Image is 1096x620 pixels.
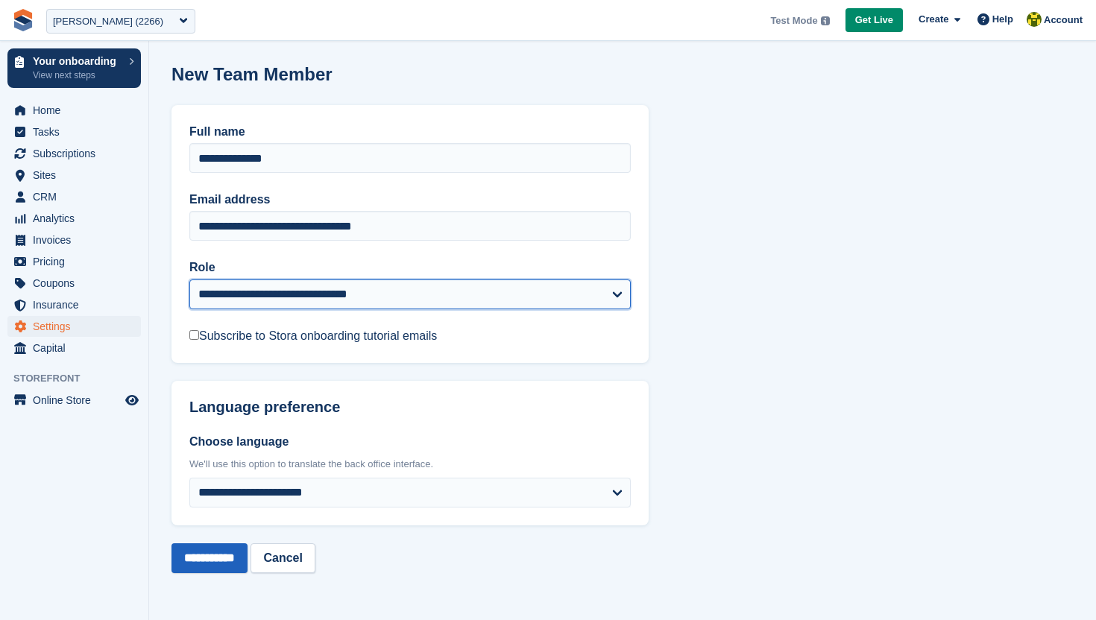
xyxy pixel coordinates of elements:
[7,100,141,121] a: menu
[33,69,122,82] p: View next steps
[7,121,141,142] a: menu
[7,294,141,315] a: menu
[7,165,141,186] a: menu
[7,143,141,164] a: menu
[7,251,141,272] a: menu
[7,48,141,88] a: Your onboarding View next steps
[33,294,122,315] span: Insurance
[189,399,631,416] h2: Language preference
[189,433,631,451] label: Choose language
[855,13,893,28] span: Get Live
[7,316,141,337] a: menu
[1044,13,1083,28] span: Account
[33,143,122,164] span: Subscriptions
[7,390,141,411] a: menu
[33,251,122,272] span: Pricing
[53,14,163,29] div: [PERSON_NAME] (2266)
[251,543,315,573] a: Cancel
[33,390,122,411] span: Online Store
[919,12,948,27] span: Create
[189,123,631,141] label: Full name
[33,230,122,250] span: Invoices
[1027,12,1042,27] img: Rob Sweeney
[33,273,122,294] span: Coupons
[33,165,122,186] span: Sites
[7,186,141,207] a: menu
[189,191,631,209] label: Email address
[821,16,830,25] img: icon-info-grey-7440780725fd019a000dd9b08b2336e03edf1995a4989e88bcd33f0948082b44.svg
[770,13,817,28] span: Test Mode
[33,56,122,66] p: Your onboarding
[189,329,437,344] label: Subscribe to Stora onboarding tutorial emails
[845,8,903,33] a: Get Live
[33,100,122,121] span: Home
[992,12,1013,27] span: Help
[189,457,631,472] div: We'll use this option to translate the back office interface.
[7,230,141,250] a: menu
[7,273,141,294] a: menu
[33,338,122,358] span: Capital
[189,330,199,340] input: Subscribe to Stora onboarding tutorial emails
[13,371,148,386] span: Storefront
[7,338,141,358] a: menu
[33,121,122,142] span: Tasks
[33,316,122,337] span: Settings
[7,208,141,229] a: menu
[12,9,34,31] img: stora-icon-8386f47178a22dfd0bd8f6a31ec36ba5ce8667c1dd55bd0f319d3a0aa187defe.svg
[123,391,141,409] a: Preview store
[171,64,333,84] h1: New Team Member
[189,259,631,276] label: Role
[33,208,122,229] span: Analytics
[33,186,122,207] span: CRM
